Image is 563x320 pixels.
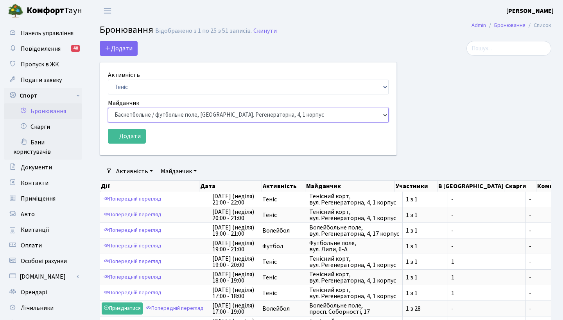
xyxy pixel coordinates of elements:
a: Квитанції [4,222,82,238]
a: Авто [4,206,82,222]
span: 1 з 1 [406,196,445,203]
a: Скинути [253,27,277,35]
span: - [529,274,556,281]
th: Участники [395,181,437,192]
span: 1 [451,290,522,296]
span: [DATE] (неділя) 17:00 - 18:00 [212,287,256,299]
span: Теніс [262,259,303,265]
span: - [451,306,522,312]
span: Особові рахунки [21,257,67,265]
a: Попередній перегляд [102,287,163,299]
span: 1 з 1 [406,290,445,296]
span: [DATE] (неділя) 20:00 - 21:00 [212,209,256,221]
a: Приміщення [4,191,82,206]
a: Приєднатися [102,302,143,315]
a: Повідомлення40 [4,41,82,57]
a: Скарги [4,119,82,135]
nav: breadcrumb [460,17,563,34]
button: Переключити навігацію [98,4,117,17]
span: Орендарі [21,288,47,297]
span: - [529,228,556,234]
a: Admin [472,21,486,29]
span: 1 з 28 [406,306,445,312]
a: Панель управління [4,25,82,41]
span: Волейбольне поле, просп. Соборності, 17 [309,302,399,315]
span: - [529,290,556,296]
span: - [529,259,556,265]
span: 1 з 1 [406,243,445,249]
a: Лічильники [4,300,82,316]
span: - [529,196,556,203]
span: Тенісний корт, вул. Регенераторна, 4, 1 корпус [309,193,399,206]
span: Повідомлення [21,44,61,53]
a: Бани користувачів [4,135,82,160]
span: Лічильники [21,304,54,312]
a: Подати заявку [4,72,82,88]
span: Теніс [262,212,303,218]
th: Скарги [504,181,536,192]
span: - [451,212,522,218]
span: Тенісний корт, вул. Регенераторна, 4, 1 корпус [309,209,399,221]
span: Волейбольне поле, вул. Регенераторна, 4, 17 корпус [309,224,399,237]
button: Додати [100,41,138,56]
a: Попередній перегляд [102,256,163,268]
a: Активність [113,165,156,178]
a: Орендарі [4,284,82,300]
th: Дії [100,181,199,192]
span: Бронювання [100,23,153,37]
span: Футбольне поле, вул. Липи, 6-А [309,240,399,252]
span: Панель управління [21,29,74,37]
a: Бронювання [4,103,82,119]
a: Майданчик [158,165,200,178]
span: Документи [21,163,52,172]
span: - [451,228,522,234]
a: Контакти [4,175,82,191]
span: Приміщення [21,194,56,203]
th: Активність [262,181,306,192]
span: - [529,306,556,312]
a: Попередній перегляд [102,209,163,221]
span: Теніс [262,196,303,203]
b: Комфорт [27,4,64,17]
span: 1 з 1 [406,228,445,234]
a: Попередній перегляд [102,193,163,205]
img: logo.png [8,3,23,19]
a: Бронювання [494,21,525,29]
th: В [GEOGRAPHIC_DATA] [437,181,504,192]
a: Попередній перегляд [102,224,163,236]
span: Авто [21,210,35,219]
span: [DATE] (неділя) 19:00 - 21:00 [212,240,256,252]
span: Тенісний корт, вул. Регенераторна, 4, 1 корпус [309,256,399,268]
span: - [451,243,522,249]
div: Відображено з 1 по 25 з 51 записів. [155,27,252,35]
span: Футбол [262,243,303,249]
a: Документи [4,160,82,175]
span: [DATE] (неділя) 19:00 - 21:00 [212,224,256,237]
b: [PERSON_NAME] [506,7,554,15]
th: Майданчик [305,181,395,192]
a: Попередній перегляд [144,302,206,315]
a: Особові рахунки [4,253,82,269]
span: Тенісний корт, вул. Регенераторна, 4, 1 корпус [309,287,399,299]
th: Дата [199,181,262,192]
a: Пропуск в ЖК [4,57,82,72]
span: 1 [451,274,522,281]
a: [PERSON_NAME] [506,6,554,16]
a: Оплати [4,238,82,253]
div: 40 [71,45,80,52]
a: Попередній перегляд [102,240,163,252]
a: Попередній перегляд [102,271,163,283]
span: [DATE] (неділя) 17:00 - 19:00 [212,302,256,315]
span: Тенісний корт, вул. Регенераторна, 4, 1 корпус [309,271,399,284]
span: Теніс [262,274,303,281]
span: Теніс [262,290,303,296]
span: Таун [27,4,82,18]
label: Майданчик [108,98,139,108]
span: [DATE] (неділя) 19:00 - 20:00 [212,256,256,268]
span: 1 [451,259,522,265]
span: [DATE] (неділя) 18:00 - 19:00 [212,271,256,284]
span: Пропуск в ЖК [21,60,59,69]
span: Волейбол [262,228,303,234]
span: Оплати [21,241,42,250]
li: Список [525,21,551,30]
